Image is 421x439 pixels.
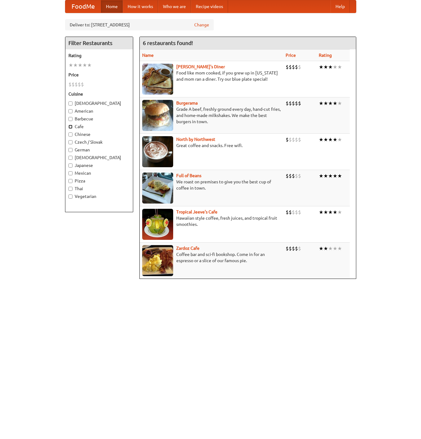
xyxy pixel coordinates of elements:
[289,245,292,252] li: $
[328,209,333,216] li: ★
[75,81,78,88] li: $
[78,81,81,88] li: $
[176,101,198,105] a: Burgerama
[68,116,130,122] label: Barbecue
[68,108,130,114] label: American
[333,209,337,216] li: ★
[68,117,72,121] input: Barbecue
[142,245,173,276] img: zardoz.jpg
[286,136,289,143] li: $
[68,170,130,176] label: Mexican
[319,100,323,107] li: ★
[68,147,130,153] label: German
[142,53,154,58] a: Name
[328,172,333,179] li: ★
[323,64,328,70] li: ★
[286,100,289,107] li: $
[333,245,337,252] li: ★
[337,64,342,70] li: ★
[87,62,92,69] li: ★
[319,64,323,70] li: ★
[68,155,130,161] label: [DEMOGRAPHIC_DATA]
[68,81,72,88] li: $
[68,195,72,199] input: Vegetarian
[68,131,130,137] label: Chinese
[289,64,292,70] li: $
[68,171,72,175] input: Mexican
[298,245,301,252] li: $
[65,0,101,13] a: FoodMe
[323,172,328,179] li: ★
[65,19,214,30] div: Deliver to: [STREET_ADDRESS]
[176,137,215,142] b: North by Northwest
[142,70,281,82] p: Food like mom cooked, if you grew up in [US_STATE] and mom ran a diner. Try our blue plate special!
[68,125,72,129] input: Cafe
[328,100,333,107] li: ★
[68,140,72,144] input: Czech / Slovak
[323,136,328,143] li: ★
[123,0,158,13] a: How it works
[337,245,342,252] li: ★
[292,245,295,252] li: $
[295,136,298,143] li: $
[286,53,296,58] a: Price
[68,164,72,168] input: Japanese
[289,100,292,107] li: $
[68,193,130,199] label: Vegetarian
[194,22,209,28] a: Change
[333,64,337,70] li: ★
[68,148,72,152] input: German
[68,72,130,78] h5: Price
[142,179,281,191] p: We roast on premises to give you the best cup of coffee in town.
[289,209,292,216] li: $
[292,64,295,70] li: $
[68,187,72,191] input: Thai
[142,136,173,167] img: north.jpg
[323,209,328,216] li: ★
[68,139,130,145] label: Czech / Slovak
[142,209,173,240] img: jeeves.jpg
[142,172,173,204] img: beans.jpg
[72,81,75,88] li: $
[286,209,289,216] li: $
[158,0,191,13] a: Who we are
[176,246,200,251] a: Zardoz Cafe
[101,0,123,13] a: Home
[286,172,289,179] li: $
[176,209,217,214] a: Tropical Jeeve's Cafe
[68,123,130,130] label: Cafe
[68,100,130,106] label: [DEMOGRAPHIC_DATA]
[292,172,295,179] li: $
[68,156,72,160] input: [DEMOGRAPHIC_DATA]
[73,62,78,69] li: ★
[142,64,173,95] img: sallys.jpg
[292,136,295,143] li: $
[68,109,72,113] input: American
[286,245,289,252] li: $
[298,209,301,216] li: $
[289,172,292,179] li: $
[78,62,82,69] li: ★
[295,64,298,70] li: $
[142,100,173,131] img: burgerama.jpg
[68,62,73,69] li: ★
[68,186,130,192] label: Thai
[82,62,87,69] li: ★
[286,64,289,70] li: $
[323,245,328,252] li: ★
[298,136,301,143] li: $
[328,64,333,70] li: ★
[142,106,281,125] p: Grade A beef, freshly ground every day, hand-cut fries, and home-made milkshakes. We make the bes...
[319,136,323,143] li: ★
[176,173,201,178] a: Full of Beans
[328,245,333,252] li: ★
[333,100,337,107] li: ★
[328,136,333,143] li: ★
[319,209,323,216] li: ★
[176,64,225,69] a: [PERSON_NAME]'s Diner
[68,179,72,183] input: Pizza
